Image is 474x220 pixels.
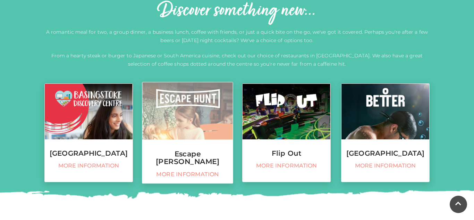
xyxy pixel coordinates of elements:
span: More information [345,162,426,169]
img: Escape Hunt, Festival Place, Basingstoke [142,82,233,140]
span: More information [146,171,229,178]
span: More information [48,162,129,169]
h3: Escape [PERSON_NAME] [142,150,233,165]
h3: [GEOGRAPHIC_DATA] [341,150,429,157]
h3: Flip Out [243,150,330,157]
span: More information [246,162,327,169]
h3: [GEOGRAPHIC_DATA] [45,150,133,157]
p: From a hearty steak or burger to Japanese or South America cuisine, check out our choice of resta... [44,51,430,68]
p: A romantic meal for two, a group dinner, a business lunch, coffee with friends, or just a quick b... [44,28,430,44]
